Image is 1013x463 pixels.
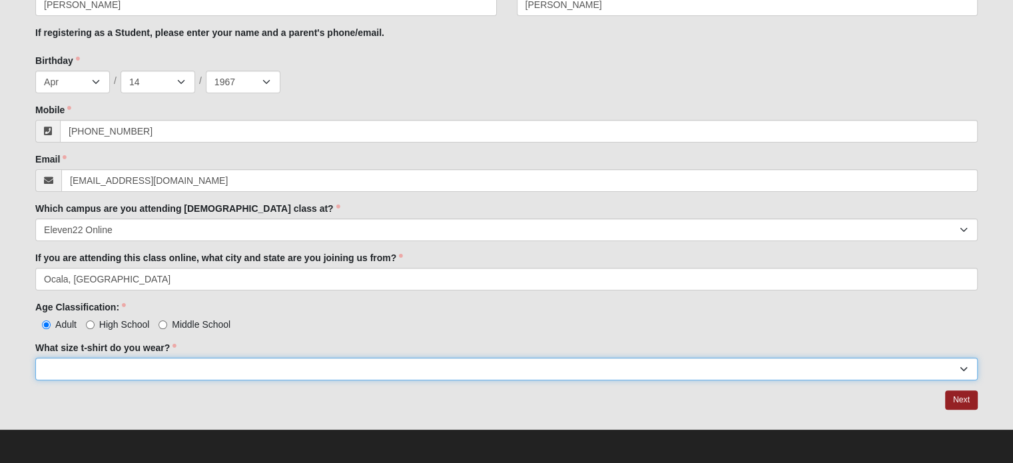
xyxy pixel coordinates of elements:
[99,319,150,330] span: High School
[35,103,71,117] label: Mobile
[945,390,978,410] a: Next
[35,153,67,166] label: Email
[35,202,340,215] label: Which campus are you attending [DEMOGRAPHIC_DATA] class at?
[159,320,167,329] input: Middle School
[42,320,51,329] input: Adult
[172,319,230,330] span: Middle School
[35,341,176,354] label: What size t-shirt do you wear?
[55,319,77,330] span: Adult
[86,320,95,329] input: High School
[35,54,80,67] label: Birthday
[114,74,117,89] span: /
[35,27,384,38] b: If registering as a Student, please enter your name and a parent's phone/email.
[199,74,202,89] span: /
[35,251,403,264] label: If you are attending this class online, what city and state are you joining us from?
[35,300,126,314] label: Age Classification:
